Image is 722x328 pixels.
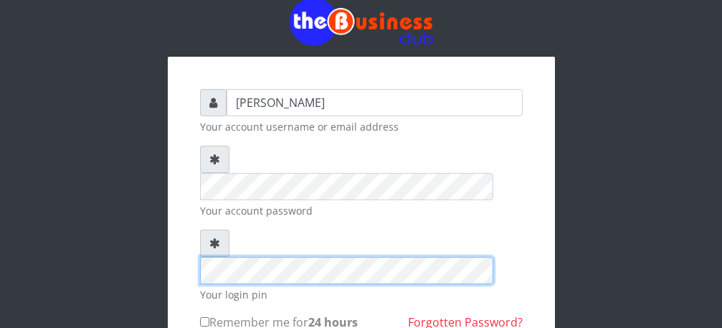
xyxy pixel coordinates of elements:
[227,89,523,116] input: Username or email address
[200,287,523,302] small: Your login pin
[200,317,209,327] input: Remember me for24 hours
[200,119,523,134] small: Your account username or email address
[200,203,523,218] small: Your account password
